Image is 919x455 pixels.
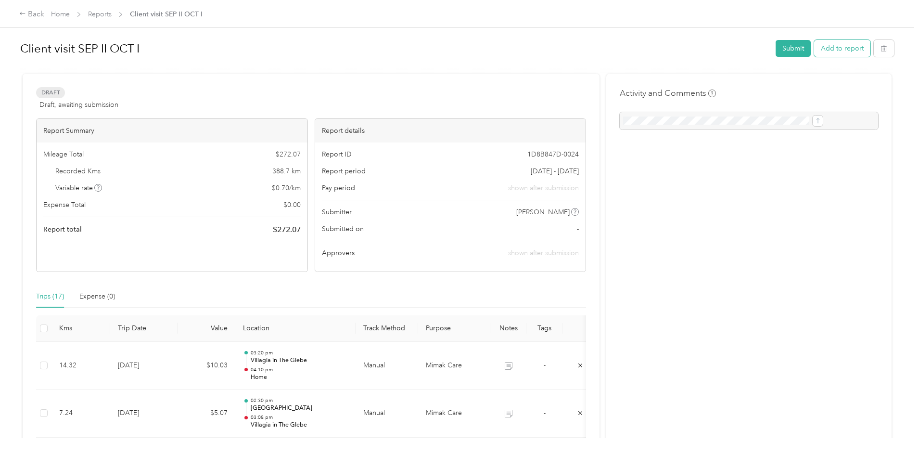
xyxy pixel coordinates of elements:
span: Variable rate [55,183,102,193]
div: Back [19,9,44,20]
p: [GEOGRAPHIC_DATA] [251,404,348,413]
span: $ 0.00 [283,200,301,210]
span: Client visit SEP II OCT I [130,9,203,19]
span: Recorded Kms [55,166,101,176]
a: Reports [88,10,112,18]
a: Home [51,10,70,18]
p: 04:10 pm [251,366,348,373]
span: - [544,409,546,417]
span: Approvers [322,248,355,258]
div: Report Summary [37,119,307,143]
span: 388.7 km [272,166,301,176]
span: Draft [36,87,65,98]
button: Submit [776,40,811,57]
td: [DATE] [110,342,178,390]
th: Value [178,315,235,342]
td: Manual [356,390,418,438]
th: Track Method [356,315,418,342]
span: $ 272.07 [273,224,301,235]
button: Add to report [814,40,870,57]
td: $10.03 [178,342,235,390]
iframe: Everlance-gr Chat Button Frame [865,401,919,455]
h4: Activity and Comments [620,87,716,99]
span: $ 0.70 / km [272,183,301,193]
span: Report period [322,166,366,176]
th: Location [235,315,356,342]
td: [DATE] [110,390,178,438]
p: Villagia in The Glebe [251,356,348,365]
span: shown after submission [508,249,579,257]
td: Manual [356,342,418,390]
span: Draft, awaiting submission [39,100,118,110]
h1: Client visit SEP II OCT I [20,37,769,60]
div: Report details [315,119,586,143]
span: Submitter [322,207,352,217]
p: 03:08 pm [251,414,348,421]
div: Expense (0) [79,291,115,302]
span: Pay period [322,183,355,193]
th: Purpose [418,315,490,342]
th: Notes [490,315,526,342]
div: Trips (17) [36,291,64,302]
span: Submitted on [322,224,364,234]
th: Kms [51,315,110,342]
td: Mimak Care [418,342,490,390]
span: shown after submission [508,183,579,193]
p: 02:30 pm [251,397,348,404]
span: $ 272.07 [276,149,301,159]
p: Home [251,373,348,382]
span: [PERSON_NAME] [516,207,570,217]
span: - [544,361,546,369]
td: Mimak Care [418,390,490,438]
span: Report ID [322,149,352,159]
span: - [577,224,579,234]
p: 03:20 pm [251,350,348,356]
th: Trip Date [110,315,178,342]
td: 14.32 [51,342,110,390]
th: Tags [526,315,562,342]
span: Report total [43,224,82,234]
td: 7.24 [51,390,110,438]
td: $5.07 [178,390,235,438]
span: [DATE] - [DATE] [531,166,579,176]
span: Expense Total [43,200,86,210]
p: Villagia in The Glebe [251,421,348,429]
span: 1D8B847D-0024 [527,149,579,159]
span: Mileage Total [43,149,84,159]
